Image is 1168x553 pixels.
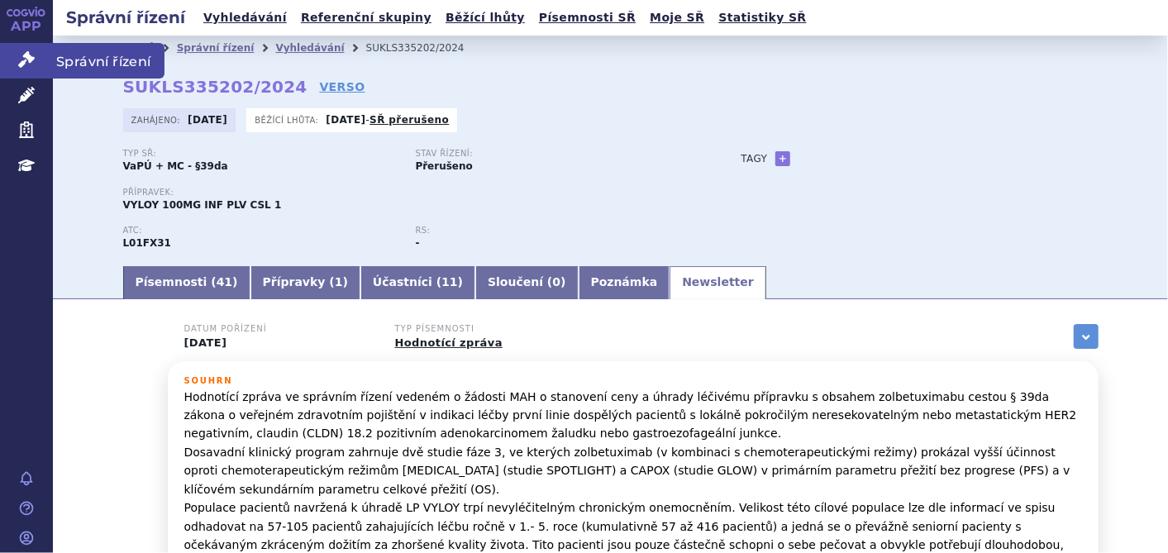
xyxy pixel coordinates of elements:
a: + [775,151,790,166]
a: Statistiky SŘ [713,7,811,29]
h3: Souhrn [184,376,1082,386]
span: 0 [552,275,560,288]
a: Sloučení (0) [475,266,578,299]
a: SŘ přerušeno [369,114,449,126]
p: ATC: [123,226,399,236]
a: Správní řízení [177,42,255,54]
a: Referenční skupiny [296,7,436,29]
span: 11 [441,275,457,288]
a: Newsletter [670,266,766,299]
span: VYLOY 100MG INF PLV CSL 1 [123,199,282,211]
p: RS: [416,226,692,236]
strong: SUKLS335202/2024 [123,77,307,97]
strong: ZOLBETUXIMAB [123,237,172,249]
p: Přípravek: [123,188,708,198]
a: Písemnosti (41) [123,266,250,299]
a: Moje SŘ [645,7,709,29]
h3: Typ písemnosti [395,324,585,334]
h3: Datum pořízení [184,324,374,334]
strong: - [416,237,420,249]
p: Stav řízení: [416,149,692,159]
p: Typ SŘ: [123,149,399,159]
strong: Přerušeno [416,160,473,172]
a: VERSO [319,79,365,95]
p: [DATE] [184,336,374,350]
a: zobrazit vše [1074,324,1099,349]
h3: Tagy [741,149,768,169]
span: Správní řízení [53,43,164,78]
strong: VaPÚ + MC - §39da [123,160,228,172]
span: Běžící lhůta: [255,113,322,126]
a: Písemnosti SŘ [534,7,641,29]
a: Domů [123,42,155,54]
a: Vyhledávání [198,7,292,29]
a: Poznámka [579,266,670,299]
p: - [326,113,449,126]
span: Zahájeno: [131,113,184,126]
h2: Správní řízení [53,6,198,29]
strong: [DATE] [188,114,227,126]
a: Účastníci (11) [360,266,475,299]
span: 41 [217,275,232,288]
li: SUKLS335202/2024 [366,36,486,60]
strong: [DATE] [326,114,365,126]
span: 1 [335,275,343,288]
a: Vyhledávání [275,42,344,54]
a: Přípravky (1) [250,266,360,299]
a: Běžící lhůty [441,7,530,29]
a: Hodnotící zpráva [395,336,503,349]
